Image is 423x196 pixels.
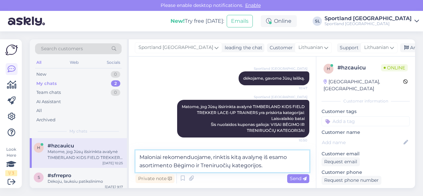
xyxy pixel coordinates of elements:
[36,117,56,123] div: Archived
[5,146,17,176] div: Look Here
[222,44,262,51] div: leading the chat
[322,150,410,157] p: Customer email
[322,157,360,166] div: Request email
[48,178,123,184] div: Dėkoju, lauksiu patikslinimo
[337,44,359,51] div: Support
[322,176,381,185] div: Request phone number
[36,98,61,105] div: AI Assistant
[35,58,43,67] div: All
[171,17,224,25] div: Try free [DATE]:
[325,21,412,26] div: Sportland [GEOGRAPHIC_DATA]
[324,78,403,92] div: [GEOGRAPHIC_DATA], [GEOGRAPHIC_DATA]
[283,86,307,91] span: 10:47
[36,71,46,78] div: New
[5,170,17,176] div: 1 / 3
[322,139,402,146] input: Add name
[111,71,120,78] div: 0
[243,2,263,8] span: Enable
[254,95,307,99] span: Sportland [GEOGRAPHIC_DATA]
[322,108,410,115] p: Customer tags
[364,44,389,51] span: Lithuanian
[37,145,40,150] span: h
[135,150,309,172] textarea: Maloniai rekomenduojame, rinktis kitą avalynę iš esamo asortimento Bėgimo ir Treniruočių kategori...
[325,16,419,26] a: Sportland [GEOGRAPHIC_DATA]Sportland [GEOGRAPHIC_DATA]
[182,104,306,133] span: Matome, jog Jūsų išsirinkta avalynė TIMBERLAND KIDS FIELD TREKKER LACE-UP TRAINERS yra priskirta ...
[69,128,87,134] span: My chats
[290,176,307,181] span: Send
[48,173,71,178] span: #sfrrepro
[227,15,253,27] button: Emails
[322,129,410,136] p: Customer name
[135,174,174,183] div: Private note
[171,18,185,24] b: New!
[48,149,123,161] div: Matome, jog Jūsų išsirinkta avalynė TIMBERLAND KIDS FIELD TREKKER LACE-UP TRAINERS yra priskirta ...
[36,89,61,96] div: Team chats
[322,98,410,104] div: Customer information
[138,44,213,51] span: Sportland [GEOGRAPHIC_DATA]
[322,169,410,176] p: Customer phone
[5,45,18,55] img: Askly Logo
[283,138,307,143] span: 10:50
[298,44,323,51] span: Lithuanian
[111,89,120,96] div: 0
[36,80,57,87] div: My chats
[322,187,410,194] p: Visited pages
[261,15,297,27] div: Online
[68,58,80,67] div: Web
[36,107,42,114] div: All
[322,116,410,126] input: Add a tag
[327,66,330,71] span: h
[313,17,322,26] div: SL
[381,64,408,71] span: Online
[105,58,122,67] div: Socials
[337,64,381,72] div: # hzcauicu
[254,66,307,71] span: Sportland [GEOGRAPHIC_DATA]
[41,45,83,52] span: Search customers
[267,44,293,51] div: Customer
[325,16,412,21] div: Sportland [GEOGRAPHIC_DATA]
[48,143,74,149] span: #hzcauicu
[38,175,40,180] span: s
[111,80,120,87] div: 2
[102,161,123,166] div: [DATE] 10:25
[105,184,123,189] div: [DATE] 9:17
[243,76,305,81] span: dėkojame, gavome Jūsų laišką.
